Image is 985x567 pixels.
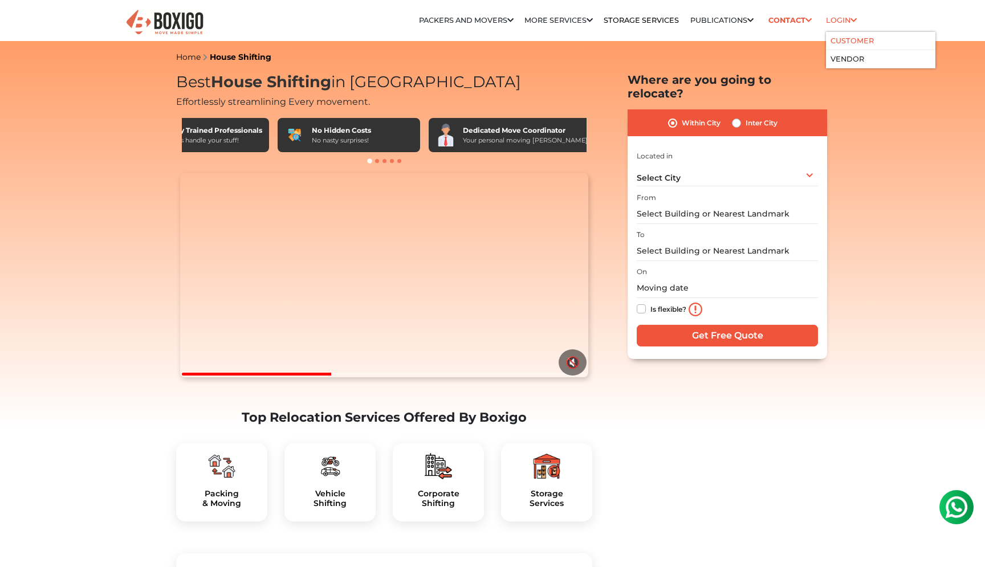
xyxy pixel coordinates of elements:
[419,16,514,25] a: Packers and Movers
[510,489,583,508] h5: Storage Services
[524,16,593,25] a: More services
[425,452,452,480] img: boxigo_packers_and_movers_plan
[604,16,679,25] a: Storage Services
[211,72,331,91] span: House Shifting
[434,124,457,146] img: Dedicated Move Coordinator
[637,278,818,298] input: Moving date
[161,136,262,145] div: Experts handle your stuff!
[637,204,818,224] input: Select Building or Nearest Landmark
[176,96,370,107] span: Effortlessly streamlining Every movement.
[682,116,721,130] label: Within City
[637,173,681,183] span: Select City
[650,302,686,314] label: Is flexible?
[161,125,262,136] div: Highly Trained Professionals
[559,349,587,376] button: 🔇
[637,151,673,161] label: Located in
[689,303,702,316] img: info
[125,9,205,36] img: Boxigo
[294,489,367,508] h5: Vehicle Shifting
[637,193,656,203] label: From
[402,489,475,508] h5: Corporate Shifting
[463,136,589,145] div: Your personal moving [PERSON_NAME]!
[746,116,778,130] label: Inter City
[831,36,874,45] a: Customer
[185,489,258,508] h5: Packing & Moving
[402,489,475,508] a: CorporateShifting
[176,410,592,425] h2: Top Relocation Services Offered By Boxigo
[312,125,371,136] div: No Hidden Costs
[637,325,818,346] input: Get Free Quote
[176,73,592,92] h1: Best in [GEOGRAPHIC_DATA]
[510,489,583,508] a: StorageServices
[316,452,344,480] img: boxigo_packers_and_movers_plan
[208,452,235,480] img: boxigo_packers_and_movers_plan
[690,16,754,25] a: Publications
[210,52,271,62] a: House Shifting
[294,489,367,508] a: VehicleShifting
[826,16,857,25] a: Login
[637,241,818,261] input: Select Building or Nearest Landmark
[533,452,560,480] img: boxigo_packers_and_movers_plan
[185,489,258,508] a: Packing& Moving
[11,11,34,34] img: whatsapp-icon.svg
[831,55,864,63] a: Vendor
[764,11,815,29] a: Contact
[283,124,306,146] img: No Hidden Costs
[176,52,201,62] a: Home
[637,267,647,277] label: On
[463,125,589,136] div: Dedicated Move Coordinator
[180,173,588,377] video: Your browser does not support the video tag.
[637,230,645,240] label: To
[312,136,371,145] div: No nasty surprises!
[628,73,827,100] h2: Where are you going to relocate?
